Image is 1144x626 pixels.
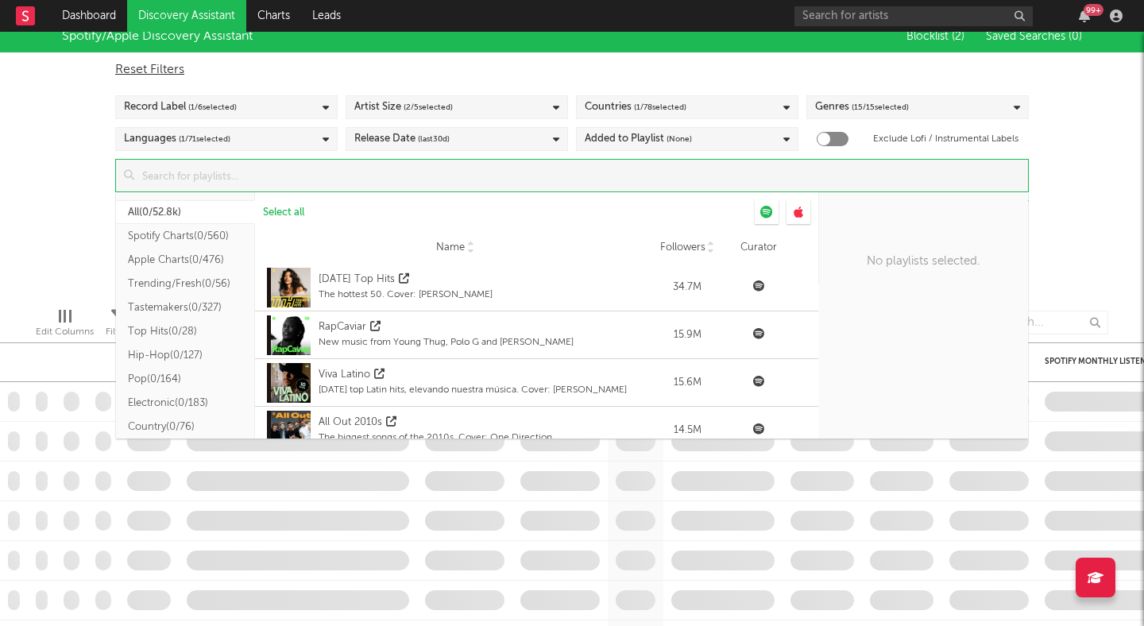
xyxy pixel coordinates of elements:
[188,98,237,117] span: ( 1 / 6 selected)
[585,98,686,117] div: Countries
[418,129,450,149] span: (last 30 d)
[436,242,465,254] span: Name
[667,129,692,149] span: (None)
[655,375,719,391] div: 15.6M
[319,367,370,383] div: Viva Latino
[116,391,255,415] button: Electronic(0/183)
[319,319,366,335] div: RapCaviar
[319,335,574,350] div: New music from Young Thug, Polo G and [PERSON_NAME]
[263,207,304,218] span: Select all
[319,288,493,302] div: The hottest 50. Cover: [PERSON_NAME]
[1069,31,1082,42] span: ( 0 )
[1084,4,1103,16] div: 99 +
[116,248,255,272] button: Apple Charts(0/476)
[124,129,230,149] div: Languages
[116,319,255,343] button: Top Hits(0/28)
[634,98,686,117] span: ( 1 / 78 selected)
[794,6,1033,26] input: Search for artists
[655,423,719,439] div: 14.5M
[873,129,1018,149] label: Exclude Lofi / Instrumental Labels
[727,240,790,256] div: Curator
[116,367,255,391] button: Pop(0/164)
[815,98,909,117] div: Genres
[819,212,1028,271] p: No playlists selected.
[116,415,255,439] button: Country(0/76)
[906,31,964,42] span: Blocklist
[319,431,552,445] div: The biggest songs of the 2010s. Cover: One Direction
[115,60,1029,79] div: Reset Filters
[124,98,237,117] div: Record Label
[179,129,230,149] span: ( 1 / 71 selected)
[989,311,1108,334] input: Search...
[255,200,312,224] button: Select all
[981,30,1082,43] button: Saved Searches (0)
[952,31,964,42] span: ( 2 )
[36,323,94,342] div: Edit Columns
[106,323,131,342] div: Filters
[116,343,255,367] button: Hip-Hop(0/127)
[36,303,94,349] div: Edit Columns
[116,224,255,248] button: Spotify Charts(0/560)
[116,200,255,224] button: All(0/52.8k)
[134,160,1028,191] input: Search for playlists...
[655,327,719,343] div: 15.9M
[852,98,909,117] span: ( 15 / 15 selected)
[585,129,692,149] div: Added to Playlist
[116,296,255,319] button: Tastemakers(0/327)
[354,129,450,149] div: Release Date
[319,272,395,288] div: [DATE] Top Hits
[404,98,453,117] span: ( 2 / 5 selected)
[106,303,131,349] div: Filters
[986,31,1082,42] span: Saved Searches
[354,98,453,117] div: Artist Size
[319,415,382,431] div: All Out 2010s
[660,242,705,254] span: Followers
[655,280,719,296] div: 34.7M
[62,27,253,46] div: Spotify/Apple Discovery Assistant
[319,383,627,397] div: [DATE] top Latin hits, elevando nuestra música. Cover: [PERSON_NAME]
[116,272,255,296] button: Trending/Fresh(0/56)
[1079,10,1090,22] button: 99+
